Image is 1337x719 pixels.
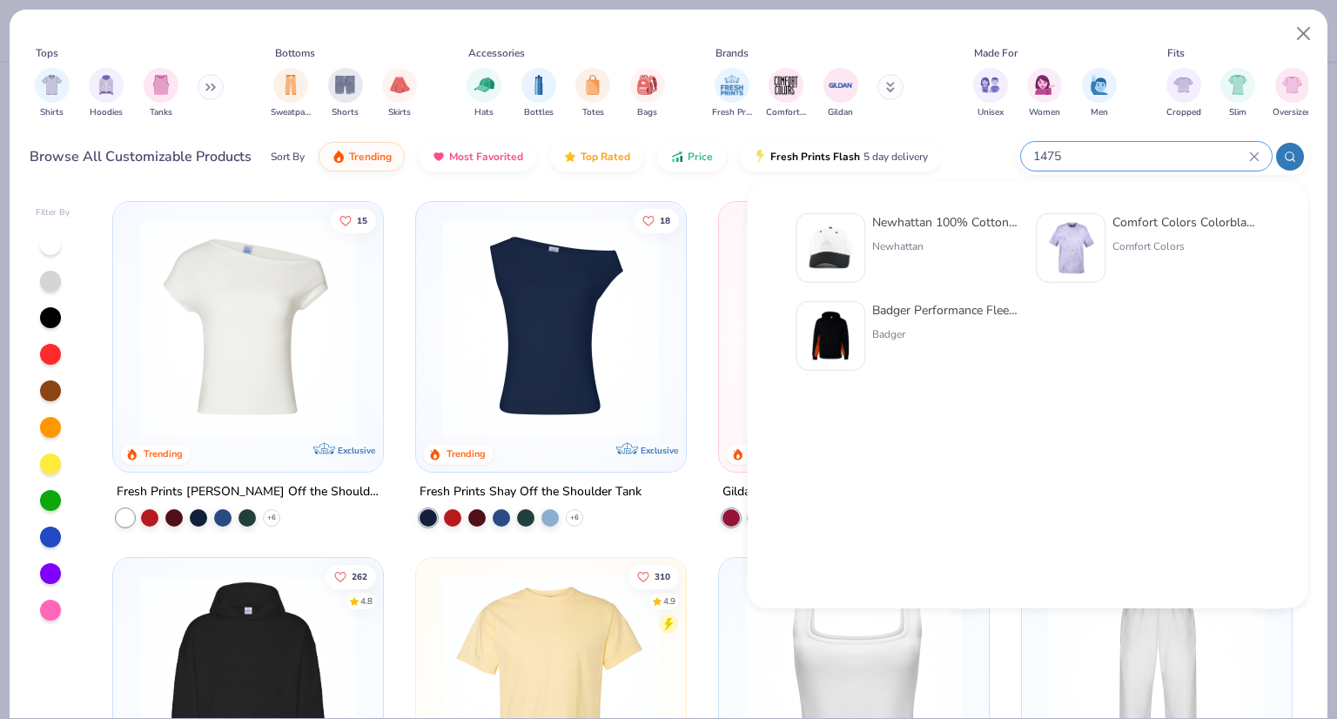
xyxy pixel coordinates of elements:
span: 262 [353,572,368,581]
span: Hats [474,106,494,119]
span: Men [1091,106,1108,119]
button: Price [657,142,726,171]
input: Try "T-Shirt" [1031,146,1249,166]
span: Oversized [1273,106,1312,119]
div: Fresh Prints [PERSON_NAME] Off the Shoulder Top [117,481,380,503]
img: Tanks Image [151,75,171,95]
div: Bottoms [275,45,315,61]
div: Fresh Prints Shay Off the Shoulder Tank [420,481,642,503]
button: filter button [1027,68,1062,119]
span: + 6 [570,513,579,523]
span: + 6 [267,513,276,523]
div: filter for Slim [1220,68,1255,119]
div: Badger [872,326,1018,342]
button: filter button [1082,68,1117,119]
div: filter for Comfort Colors [766,68,806,119]
span: Sweatpants [271,106,311,119]
img: Skirts Image [390,75,410,95]
button: filter button [712,68,752,119]
img: Oversized Image [1282,75,1302,95]
span: 15 [358,216,368,225]
img: 27c6cb27-5d5c-4d2b-bf76-b46d0731714b [1044,221,1098,275]
div: Gildan Adult Heavy Blend 8 Oz. 50/50 Hooded Sweatshirt [722,481,985,503]
div: filter for Hats [467,68,501,119]
img: Hoodies Image [97,75,116,95]
div: filter for Shorts [328,68,363,119]
button: Fresh Prints Flash5 day delivery [740,142,941,171]
button: filter button [575,68,610,119]
button: filter button [1166,68,1201,119]
img: Hats Image [474,75,494,95]
button: Like [332,208,377,232]
button: filter button [382,68,417,119]
div: Browse All Customizable Products [30,146,252,167]
span: Skirts [388,106,411,119]
img: Shirts Image [42,75,62,95]
div: Made For [974,45,1018,61]
img: TopRated.gif [563,150,577,164]
div: Filter By [36,206,71,219]
img: Men Image [1090,75,1109,95]
span: Bottles [524,106,554,119]
span: Hoodies [90,106,123,119]
img: Totes Image [583,75,602,95]
img: 40c0e4c6-e7da-41e9-8b55-dc2cb44f2b35 [803,309,857,363]
img: Slim Image [1228,75,1247,95]
img: Shorts Image [335,75,355,95]
button: filter button [467,68,501,119]
div: filter for Men [1082,68,1117,119]
button: filter button [973,68,1008,119]
div: filter for Cropped [1166,68,1201,119]
span: Shirts [40,106,64,119]
div: filter for Skirts [382,68,417,119]
button: filter button [1220,68,1255,119]
div: Accessories [468,45,525,61]
button: filter button [35,68,70,119]
div: filter for Women [1027,68,1062,119]
div: Newhattan 100% Cotton Stone Washed Cap [872,213,1018,232]
span: Trending [349,150,392,164]
div: Badger Performance Fleece Hooded Sweatshirt [872,301,1018,319]
button: Like [326,564,377,588]
img: Cropped Image [1173,75,1193,95]
button: Trending [319,142,405,171]
span: Most Favorited [449,150,523,164]
img: flash.gif [753,150,767,164]
div: Brands [716,45,749,61]
img: most_fav.gif [432,150,446,164]
div: filter for Oversized [1273,68,1312,119]
div: filter for Bottles [521,68,556,119]
button: filter button [521,68,556,119]
button: filter button [271,68,311,119]
div: filter for Fresh Prints [712,68,752,119]
button: filter button [328,68,363,119]
div: Fits [1167,45,1185,61]
span: Cropped [1166,106,1201,119]
span: Exclusive [641,445,678,456]
span: Gildan [828,106,853,119]
button: filter button [89,68,124,119]
span: Top Rated [581,150,630,164]
button: filter button [1273,68,1312,119]
span: Women [1029,106,1060,119]
div: filter for Hoodies [89,68,124,119]
img: Fresh Prints Image [719,72,745,98]
img: Women Image [1035,75,1055,95]
button: Top Rated [550,142,643,171]
img: Comfort Colors Image [773,72,799,98]
div: Tops [36,45,58,61]
div: filter for Totes [575,68,610,119]
span: Fresh Prints Flash [770,150,860,164]
button: filter button [823,68,858,119]
img: Unisex Image [980,75,1000,95]
div: filter for Shirts [35,68,70,119]
img: trending.gif [332,150,346,164]
span: Shorts [332,106,359,119]
button: filter button [630,68,665,119]
span: 310 [655,572,670,581]
img: Bottles Image [529,75,548,95]
div: filter for Gildan [823,68,858,119]
span: Unisex [978,106,1004,119]
button: Like [628,564,679,588]
div: Comfort Colors [1112,239,1259,254]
